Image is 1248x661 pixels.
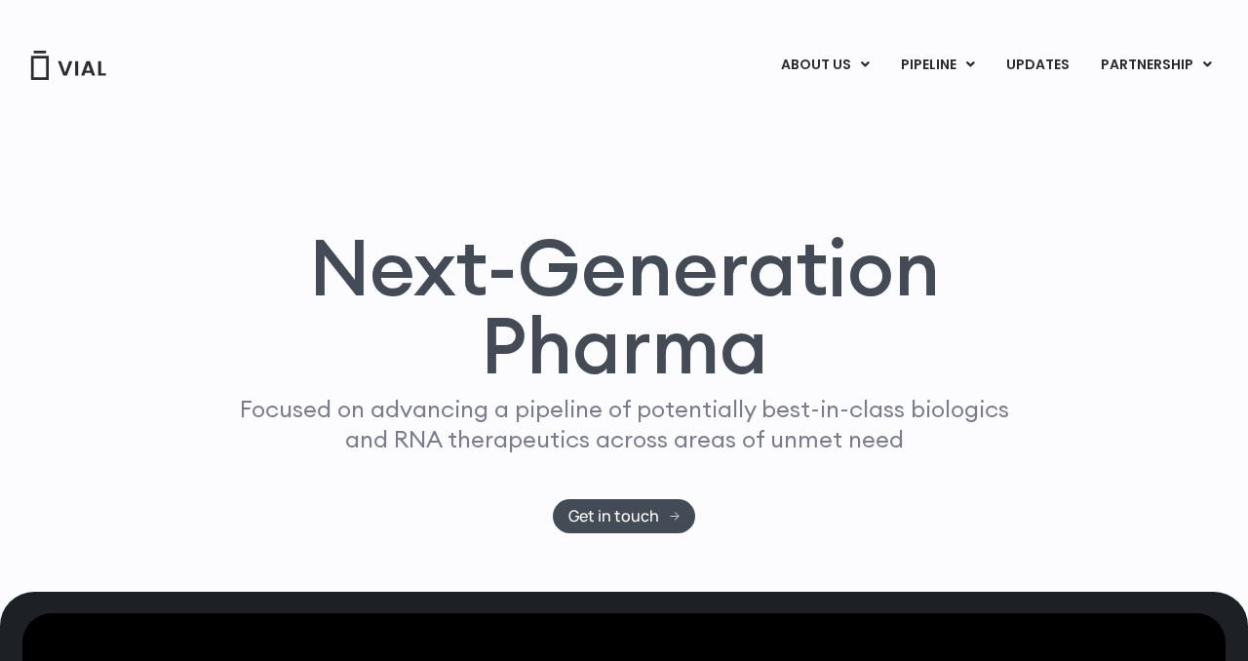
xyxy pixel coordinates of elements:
p: Focused on advancing a pipeline of potentially best-in-class biologics and RNA therapeutics acros... [231,394,1017,454]
a: ABOUT USMenu Toggle [765,49,884,82]
img: Vial Logo [29,51,107,80]
span: Get in touch [568,509,659,524]
a: Get in touch [553,499,696,533]
h1: Next-Generation Pharma [202,228,1046,384]
a: PIPELINEMenu Toggle [885,49,990,82]
a: UPDATES [991,49,1084,82]
a: PARTNERSHIPMenu Toggle [1085,49,1228,82]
